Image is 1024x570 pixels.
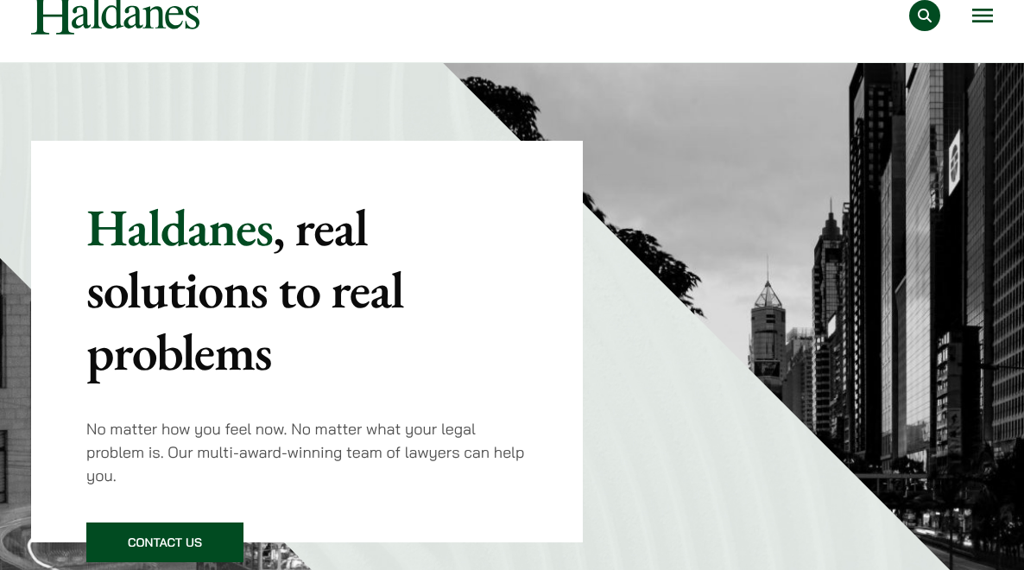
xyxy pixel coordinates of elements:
mark: , real solutions to real problems [86,193,403,385]
p: No matter how you feel now. No matter what your legal problem is. Our multi-award-winning team of... [86,417,528,487]
button: Open menu [972,9,993,22]
p: Haldanes [86,196,528,383]
a: Contact Us [86,522,243,562]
